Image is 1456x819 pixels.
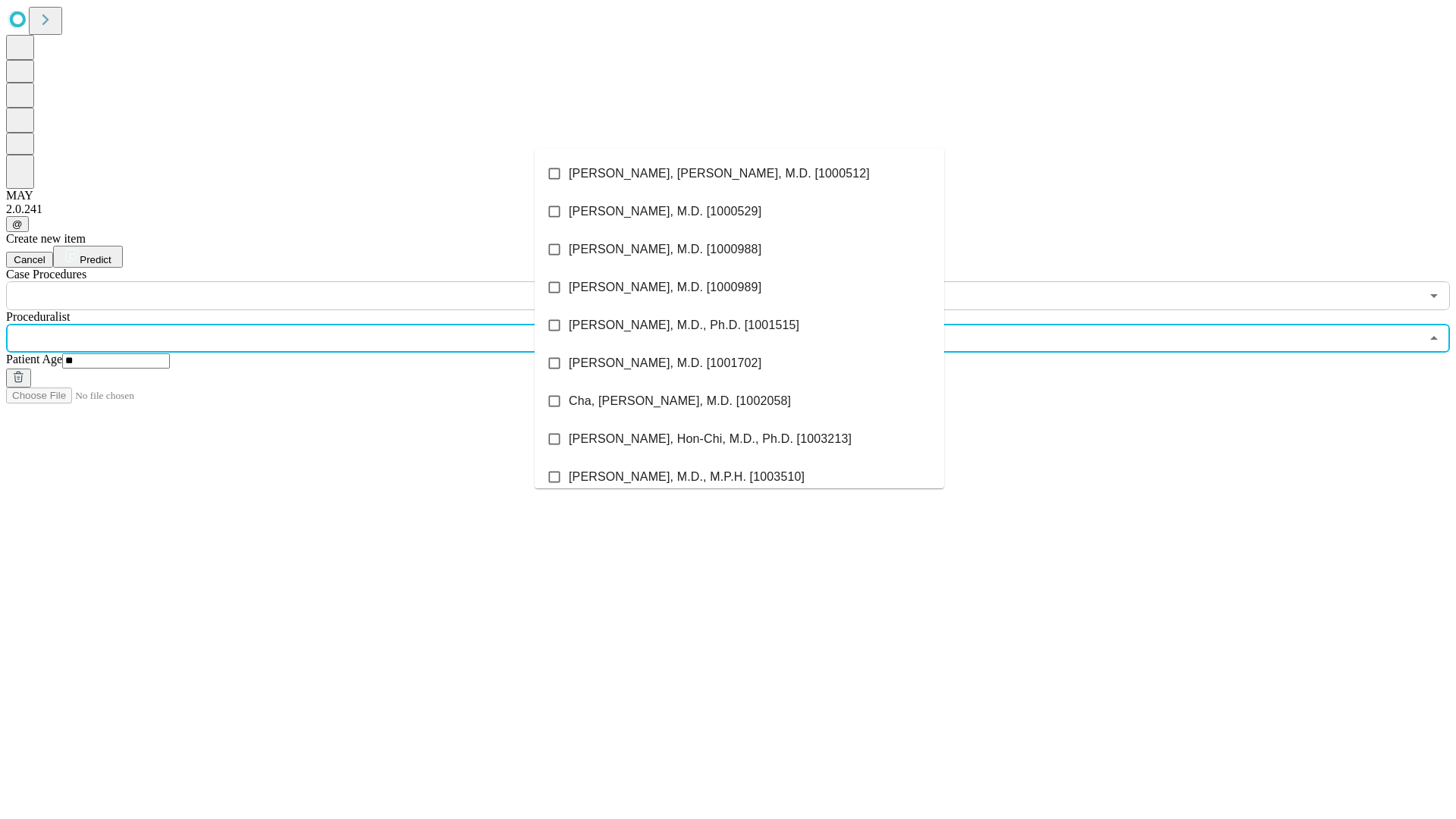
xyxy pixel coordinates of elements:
[6,268,86,281] span: Scheduled Procedure
[569,468,805,486] span: [PERSON_NAME], M.D., M.P.H. [1003510]
[80,254,111,265] span: Predict
[6,232,86,245] span: Create new item
[569,316,799,334] span: [PERSON_NAME], M.D., Ph.D. [1001515]
[6,189,1450,202] div: MAY
[569,240,761,259] span: [PERSON_NAME], M.D. [1000988]
[569,202,761,221] span: [PERSON_NAME], M.D. [1000529]
[569,392,791,410] span: Cha, [PERSON_NAME], M.D. [1002058]
[1423,328,1445,349] button: Close
[1423,285,1445,306] button: Open
[569,354,761,372] span: [PERSON_NAME], M.D. [1001702]
[12,218,23,230] span: @
[6,252,53,268] button: Cancel
[6,216,29,232] button: @
[569,165,870,183] span: [PERSON_NAME], [PERSON_NAME], M.D. [1000512]
[569,430,852,448] span: [PERSON_NAME], Hon-Chi, M.D., Ph.D. [1003213]
[53,246,123,268] button: Predict
[6,310,70,323] span: Proceduralist
[14,254,45,265] span: Cancel
[6,353,62,366] span: Patient Age
[6,202,1450,216] div: 2.0.241
[569,278,761,297] span: [PERSON_NAME], M.D. [1000989]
